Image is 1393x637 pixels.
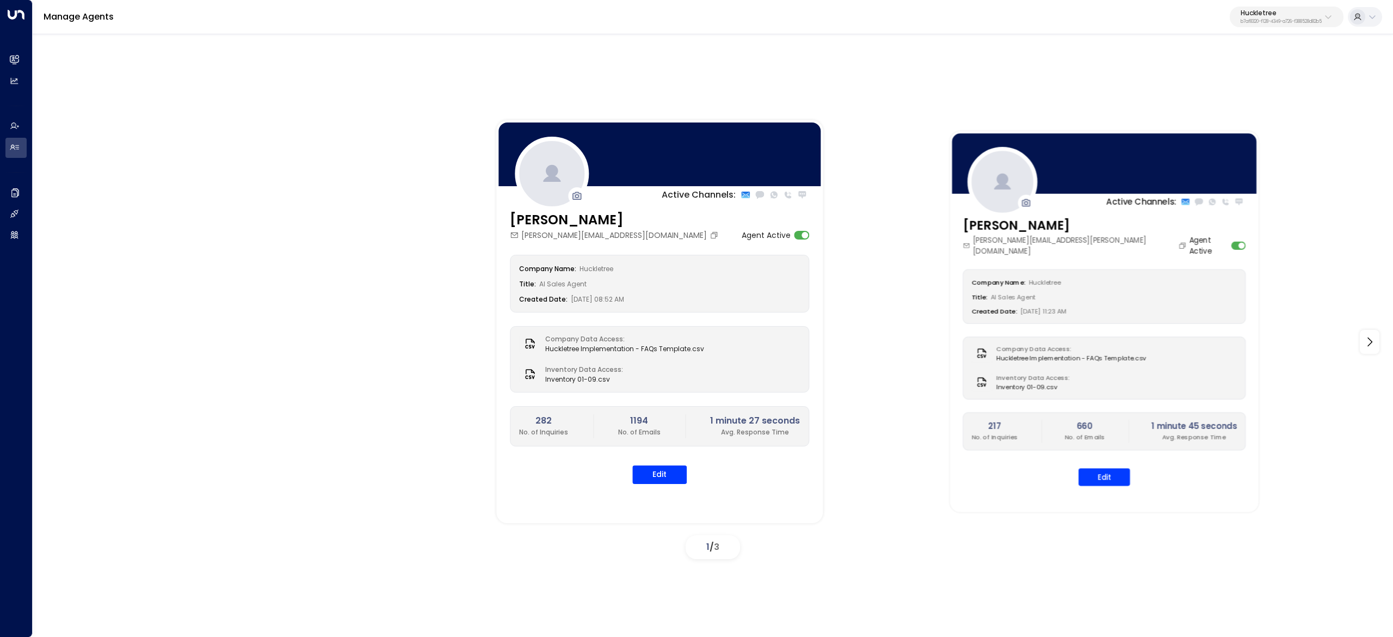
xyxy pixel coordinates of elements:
h2: 1 minute 45 seconds [1151,420,1237,432]
span: 3 [714,541,719,553]
label: Inventory Data Access: [545,365,623,375]
button: Copy [1179,241,1189,249]
span: Huckletree Implementation - FAQs Template.csv [545,344,704,354]
label: Company Name: [971,278,1025,286]
button: Edit [632,465,687,484]
span: [DATE] 11:23 AM [1020,307,1066,315]
h2: 282 [519,414,568,427]
p: b7af8320-f128-4349-a726-f388528d82b5 [1241,20,1322,24]
label: Agent Active [1189,235,1228,256]
label: Created Date: [971,307,1017,315]
span: Huckletree [1028,278,1061,286]
p: No. of Emails [1064,432,1105,442]
label: Inventory Data Access: [996,373,1070,382]
span: [DATE] 08:52 AM [571,295,624,304]
span: 1 [706,541,710,553]
label: Created Date: [519,295,568,304]
a: Manage Agents [44,10,114,23]
label: Title: [971,292,987,301]
h2: 1 minute 27 seconds [710,414,800,427]
span: Inventory 01-09.csv [996,382,1075,391]
h3: [PERSON_NAME] [963,216,1189,235]
button: Edit [1078,468,1130,486]
label: Company Data Access: [996,344,1141,353]
button: Huckletreeb7af8320-f128-4349-a726-f388528d82b5 [1230,7,1343,27]
p: Active Channels: [1106,195,1176,208]
p: Avg. Response Time [710,427,800,437]
button: Copy [710,231,721,240]
label: Agent Active [742,230,791,241]
h2: 217 [971,420,1018,432]
label: Company Data Access: [545,334,699,344]
span: AI Sales Agent [539,279,587,289]
div: [PERSON_NAME][EMAIL_ADDRESS][DOMAIN_NAME] [510,230,721,241]
span: AI Sales Agent [990,292,1035,301]
label: Title: [519,279,536,289]
p: Active Channels: [662,188,736,201]
label: Company Name: [519,264,576,273]
h3: [PERSON_NAME] [510,210,721,230]
h2: 660 [1064,420,1105,432]
p: Avg. Response Time [1151,432,1237,442]
p: No. of Inquiries [971,432,1018,442]
p: Huckletree [1241,10,1322,16]
h2: 1194 [618,414,661,427]
span: Huckletree Implementation - FAQs Template.csv [996,353,1147,363]
span: Huckletree [580,264,613,273]
p: No. of Emails [618,427,661,437]
span: Inventory 01-09.csv [545,375,628,384]
div: [PERSON_NAME][EMAIL_ADDRESS][PERSON_NAME][DOMAIN_NAME] [963,235,1189,256]
div: / [686,535,740,559]
p: No. of Inquiries [519,427,568,437]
